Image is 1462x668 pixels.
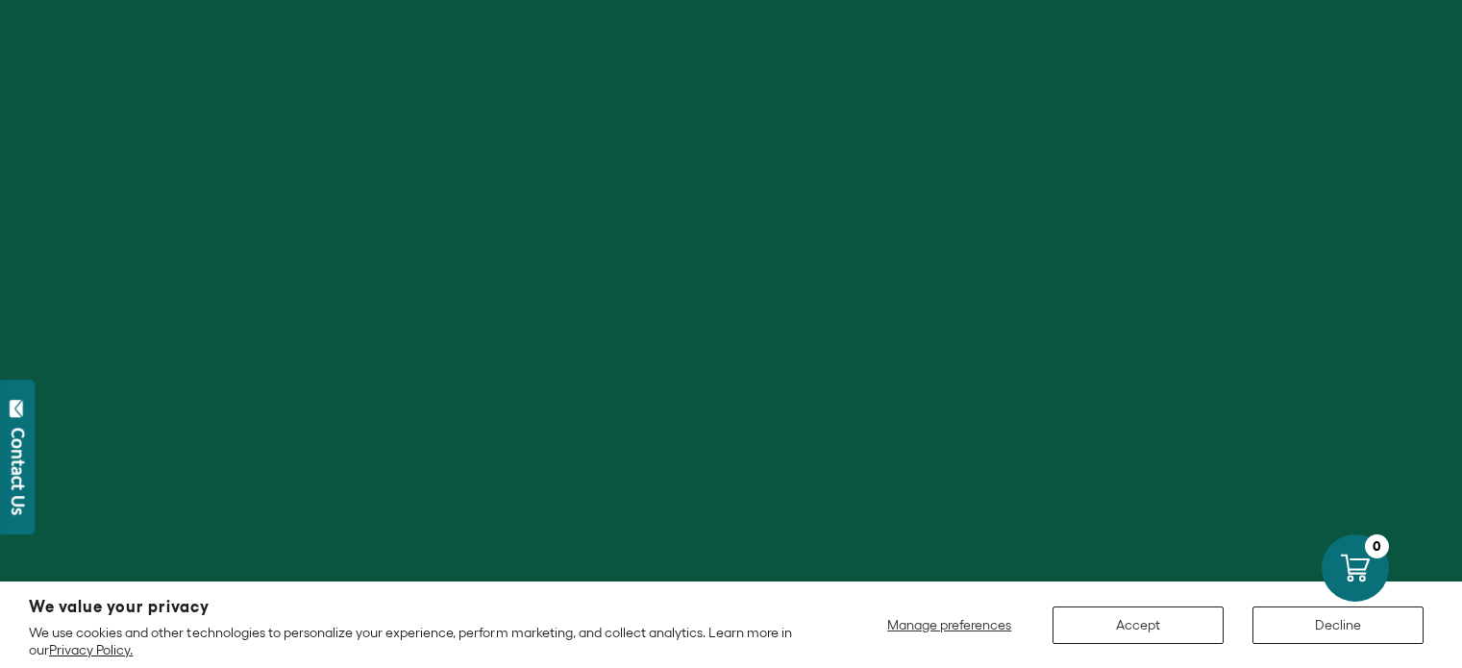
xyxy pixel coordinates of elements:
h2: We value your privacy [29,599,805,615]
button: Accept [1053,606,1224,644]
button: Decline [1252,606,1424,644]
button: Manage preferences [876,606,1024,644]
p: We use cookies and other technologies to personalize your experience, perform marketing, and coll... [29,624,805,658]
div: Contact Us [9,428,28,515]
a: Privacy Policy. [49,642,133,657]
div: 0 [1365,534,1389,558]
span: Manage preferences [887,617,1011,632]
